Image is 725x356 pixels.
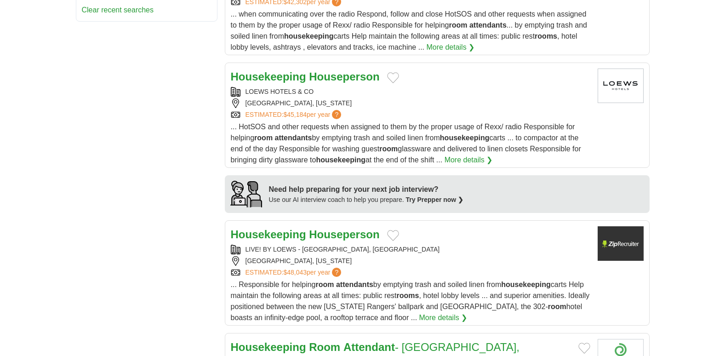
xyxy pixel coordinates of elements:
[397,292,419,299] strong: rooms
[379,145,398,153] strong: room
[231,70,380,83] a: Housekeeping Houseperson
[275,134,312,142] strong: attendants
[231,245,590,254] div: LIVE! BY LOEWS - [GEOGRAPHIC_DATA], [GEOGRAPHIC_DATA]
[309,228,379,241] strong: Houseperson
[231,256,590,266] div: [GEOGRAPHIC_DATA], [US_STATE]
[245,110,343,120] a: ESTIMATED:$45,184per year?
[245,268,343,277] a: ESTIMATED:$48,043per year?
[231,98,590,108] div: [GEOGRAPHIC_DATA], [US_STATE]
[332,110,341,119] span: ?
[231,341,306,353] strong: Housekeeping
[426,42,474,53] a: More details ❯
[440,134,490,142] strong: housekeeping
[343,341,395,353] strong: Attendant
[231,281,590,322] span: ... Responsible for helping by emptying trash and soiled linen from carts Help maintain the follo...
[283,269,307,276] span: $48,043
[283,111,307,118] span: $45,184
[284,32,334,40] strong: housekeeping
[336,281,373,288] strong: attendants
[548,303,566,310] strong: room
[449,21,467,29] strong: room
[598,226,644,261] img: Company logo
[469,21,507,29] strong: attendants
[231,228,380,241] a: Housekeeping Houseperson
[332,268,341,277] span: ?
[406,196,464,203] a: Try Prepper now ❯
[309,70,379,83] strong: Houseperson
[445,155,493,166] a: More details ❯
[501,281,551,288] strong: housekeeping
[231,10,588,51] span: ... when communicating over the radio Respond, follow and close HotSOS and other requests when as...
[535,32,557,40] strong: rooms
[231,70,306,83] strong: Housekeeping
[231,123,581,164] span: ... HotSOS and other requests when assigned to them by the proper usage of Rexx/ radio Responsibl...
[254,134,273,142] strong: room
[231,228,306,241] strong: Housekeeping
[82,6,154,14] a: Clear recent searches
[387,72,399,83] button: Add to favorite jobs
[316,156,365,164] strong: housekeeping
[269,184,464,195] div: Need help preparing for your next job interview?
[598,69,644,103] img: Loews Hotels logo
[419,312,468,323] a: More details ❯
[316,281,334,288] strong: room
[309,341,340,353] strong: Room
[269,195,464,205] div: Use our AI interview coach to help you prepare.
[245,88,314,95] a: LOEWS HOTELS & CO
[578,343,590,354] button: Add to favorite jobs
[387,230,399,241] button: Add to favorite jobs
